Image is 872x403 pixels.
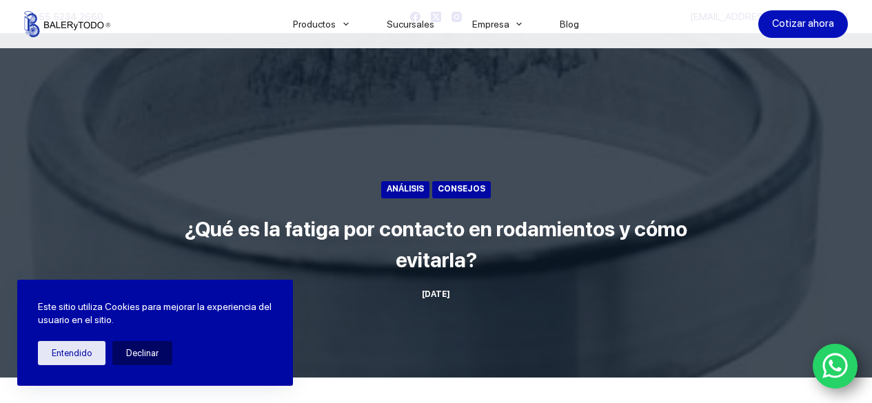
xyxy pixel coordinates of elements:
a: Consejos [432,181,491,198]
img: Balerytodo [24,11,110,37]
a: Cotizar ahora [758,10,848,38]
a: Análisis [381,181,429,198]
h1: ¿Qué es la fatiga por contacto en rodamientos y cómo evitarla? [178,214,695,276]
time: [DATE] [422,289,450,299]
a: WhatsApp [813,344,858,389]
button: Entendido [38,341,105,365]
button: Declinar [112,341,172,365]
p: Este sitio utiliza Cookies para mejorar la experiencia del usuario en el sitio. [38,300,272,327]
